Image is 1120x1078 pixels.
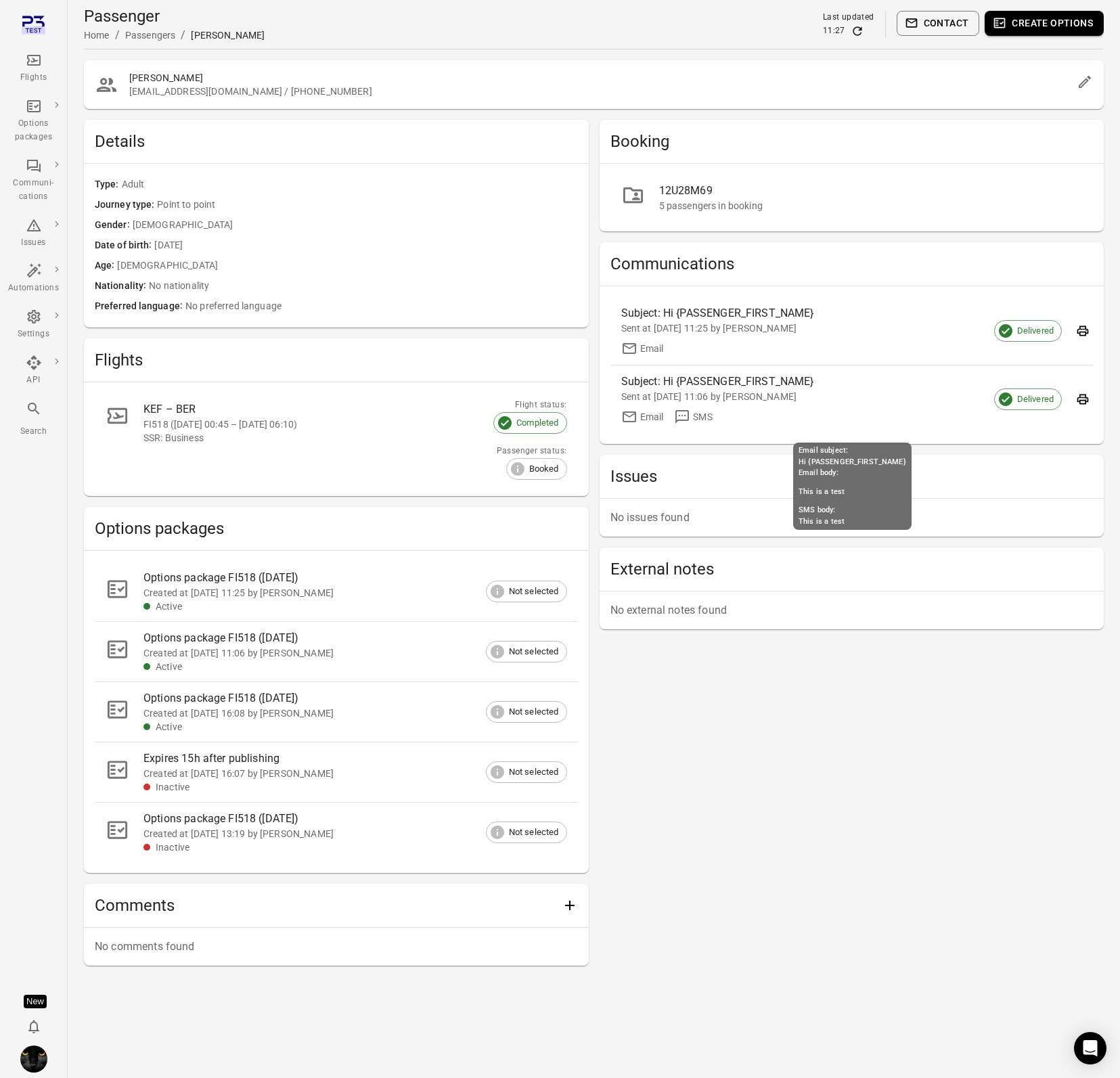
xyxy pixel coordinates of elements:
span: Not selected [501,826,566,839]
div: Created at [DATE] 11:25 by [PERSON_NAME] [143,586,545,600]
h2: Options packages [95,518,578,539]
a: Options package FI518 ([DATE])Created at [DATE] 16:08 by [PERSON_NAME]Active [95,682,578,742]
span: Point to point [157,198,577,212]
a: Issues [3,213,64,254]
div: Flight status: [515,399,567,412]
div: SMS [693,410,712,424]
div: Active [156,600,545,613]
div: Created at [DATE] 16:07 by [PERSON_NAME] [143,767,545,780]
span: Gender [95,218,133,233]
span: [DEMOGRAPHIC_DATA] [117,259,577,273]
p: No issues found [610,510,1094,526]
div: Last updated [823,11,874,24]
span: [DEMOGRAPHIC_DATA] [133,218,578,233]
h2: Comments [95,895,556,916]
div: Flights [8,71,59,85]
div: Options package FI518 ([DATE]) [143,630,545,646]
span: Date of birth [95,238,154,253]
div: FI518 ([DATE] 00:45 – [DATE] 06:10) [143,418,488,431]
div: Options package FI518 ([DATE]) [143,690,545,706]
h2: Details [95,131,578,152]
div: KEF – BER [143,401,488,418]
h2: Issues [610,466,1094,487]
span: This is a test [799,487,845,496]
div: Options package FI518 ([DATE]) [143,811,545,827]
span: Not selected [501,645,566,658]
a: Options package FI518 ([DATE])Created at [DATE] 11:06 by [PERSON_NAME]Active [95,622,578,681]
a: Expires 15h after publishingCreated at [DATE] 16:07 by [PERSON_NAME]Inactive [95,742,578,802]
p: No comments found [95,939,578,955]
div: SMS body: [799,505,906,516]
nav: Breadcrumbs [84,27,265,43]
a: Subject: Hi {PASSENGER_FIRST_NAME}Sent at [DATE] 11:25 by [PERSON_NAME]Email [610,297,1094,365]
div: Automations [8,282,59,295]
a: Flights [3,48,64,89]
div: API [8,374,59,387]
div: Email subject: [799,445,906,457]
button: Add comment [556,892,583,919]
button: Export email to PDF [1073,321,1093,341]
a: Options packages [3,94,64,148]
span: Age [95,259,117,273]
div: Subject: Hi {PASSENGER_FIRST_NAME} [621,374,951,390]
div: Sent at [DATE] 11:06 by [PERSON_NAME] [621,390,1061,403]
p: No external notes found [610,602,1094,619]
a: Options package FI518 ([DATE])Created at [DATE] 11:25 by [PERSON_NAME]Active [95,562,578,621]
h2: [PERSON_NAME] [129,71,1071,85]
button: Iris [15,1040,53,1078]
button: Search [3,397,64,442]
div: This is a test [799,516,906,528]
span: Not selected [501,705,566,719]
div: Communi-cations [8,177,59,204]
button: Refresh data [851,24,864,38]
div: Search [8,425,59,439]
span: [DATE] [154,238,577,253]
span: Adult [122,177,578,192]
button: Edit [1071,68,1098,95]
h2: Communications [610,253,1094,275]
div: 12U28M69 [659,183,1083,199]
span: Not selected [501,585,566,598]
div: Email [640,342,664,355]
a: KEF – BERFI518 ([DATE] 00:45 – [DATE] 06:10)SSR: BusinessFlight status:CompletedPassenger status:... [95,393,578,485]
div: Created at [DATE] 13:19 by [PERSON_NAME] [143,827,545,840]
div: Subject: Hi {PASSENGER_FIRST_NAME} [621,305,951,321]
div: Passenger status: [497,445,567,458]
span: Nationality [95,279,149,294]
div: Hi {PASSENGER_FIRST_NAME} [799,457,906,468]
span: Booked [522,462,566,476]
button: Export email to PDF [1073,389,1093,409]
div: Email body: [799,468,906,479]
a: Options package FI518 ([DATE])Created at [DATE] 13:19 by [PERSON_NAME]Inactive [95,803,578,862]
div: SSR: Business [143,431,488,445]
span: Delivered [1010,392,1061,406]
a: Settings [3,305,64,345]
a: API [3,351,64,391]
div: [PERSON_NAME] [191,28,265,42]
button: Create options [985,11,1104,36]
div: Expires 15h after publishing [143,750,545,767]
div: Settings [8,328,59,341]
div: Email [640,410,664,424]
span: Preferred language [95,299,185,314]
div: Passengers [125,28,176,42]
span: Journey type [95,198,157,212]
span: Delivered [1010,324,1061,338]
div: Tooltip anchor [24,995,47,1008]
div: Open Intercom Messenger [1074,1032,1106,1064]
div: Created at [DATE] 16:08 by [PERSON_NAME] [143,706,545,720]
h2: Booking [610,131,1094,152]
button: Notifications [20,1013,47,1040]
span: Completed [509,416,566,430]
li: / [181,27,185,43]
div: 11:27 [823,24,845,38]
div: Active [156,720,545,734]
div: Issues [8,236,59,250]
span: Type [95,177,122,192]
h2: External notes [610,558,1094,580]
div: Options packages [8,117,59,144]
div: Active [156,660,545,673]
button: Contact [897,11,980,36]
